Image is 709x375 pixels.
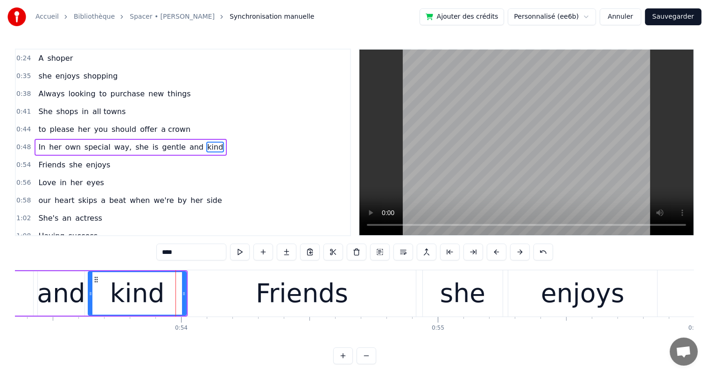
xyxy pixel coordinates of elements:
span: to [37,124,47,135]
span: offer [139,124,158,135]
span: our [37,195,52,206]
span: 1:02 [16,214,31,223]
span: to [98,88,108,99]
div: and [37,274,85,313]
span: a crown [160,124,191,135]
span: in [81,106,90,117]
span: 1:08 [16,231,31,241]
span: side [206,195,223,206]
div: Friends [256,274,348,313]
div: kind [110,274,165,313]
span: an [61,213,72,224]
span: special [84,142,112,152]
span: A [37,53,44,64]
span: she [37,71,52,81]
span: by [177,195,188,206]
span: Love [37,177,57,188]
span: kind [206,142,224,152]
span: is [152,142,160,152]
span: Always [37,88,65,99]
span: shopping [83,71,119,81]
span: 0:44 [16,125,31,134]
span: success [68,231,99,241]
span: in [59,177,68,188]
span: things [167,88,192,99]
span: her [70,177,84,188]
span: her [77,124,91,135]
span: a [100,195,106,206]
span: 0:56 [16,178,31,187]
span: when [129,195,151,206]
span: shops [56,106,79,117]
span: her [190,195,204,206]
span: purchase [110,88,146,99]
span: we're [153,195,175,206]
span: you [93,124,109,135]
span: looking [68,88,97,99]
a: Spacer • [PERSON_NAME] [130,12,215,22]
span: 0:41 [16,107,31,116]
span: new [147,88,165,99]
nav: breadcrumb [35,12,314,22]
a: Accueil [35,12,59,22]
span: Friends [37,159,66,170]
span: actress [74,213,103,224]
span: enjoys [55,71,81,81]
span: 0:24 [16,54,31,63]
span: and [189,142,204,152]
button: Annuler [600,8,641,25]
span: please [49,124,75,135]
span: In [37,142,46,152]
span: 0:54 [16,160,31,170]
span: 0:58 [16,196,31,205]
span: Synchronisation manuelle [230,12,315,22]
span: enjoys [85,159,111,170]
span: She [37,106,53,117]
span: 0:48 [16,143,31,152]
span: own [64,142,82,152]
span: she [68,159,83,170]
span: beat [108,195,127,206]
span: her [48,142,63,152]
div: Ouvrir le chat [670,338,698,366]
span: shoper [46,53,74,64]
span: skips [77,195,98,206]
span: eyes [85,177,105,188]
span: 0:38 [16,89,31,99]
span: way, [113,142,133,152]
span: heart [54,195,76,206]
a: Bibliothèque [74,12,115,22]
span: should [111,124,137,135]
div: 0:56 [688,325,701,332]
div: enjoys [541,274,625,313]
div: 0:54 [175,325,188,332]
img: youka [7,7,26,26]
span: Having [37,231,65,241]
button: Sauvegarder [645,8,702,25]
span: all towns [91,106,126,117]
span: She's [37,213,59,224]
button: Ajouter des crédits [420,8,505,25]
span: 0:35 [16,72,31,81]
span: gentle [161,142,187,152]
div: 0:55 [432,325,444,332]
div: she [440,274,485,313]
span: she [134,142,149,152]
